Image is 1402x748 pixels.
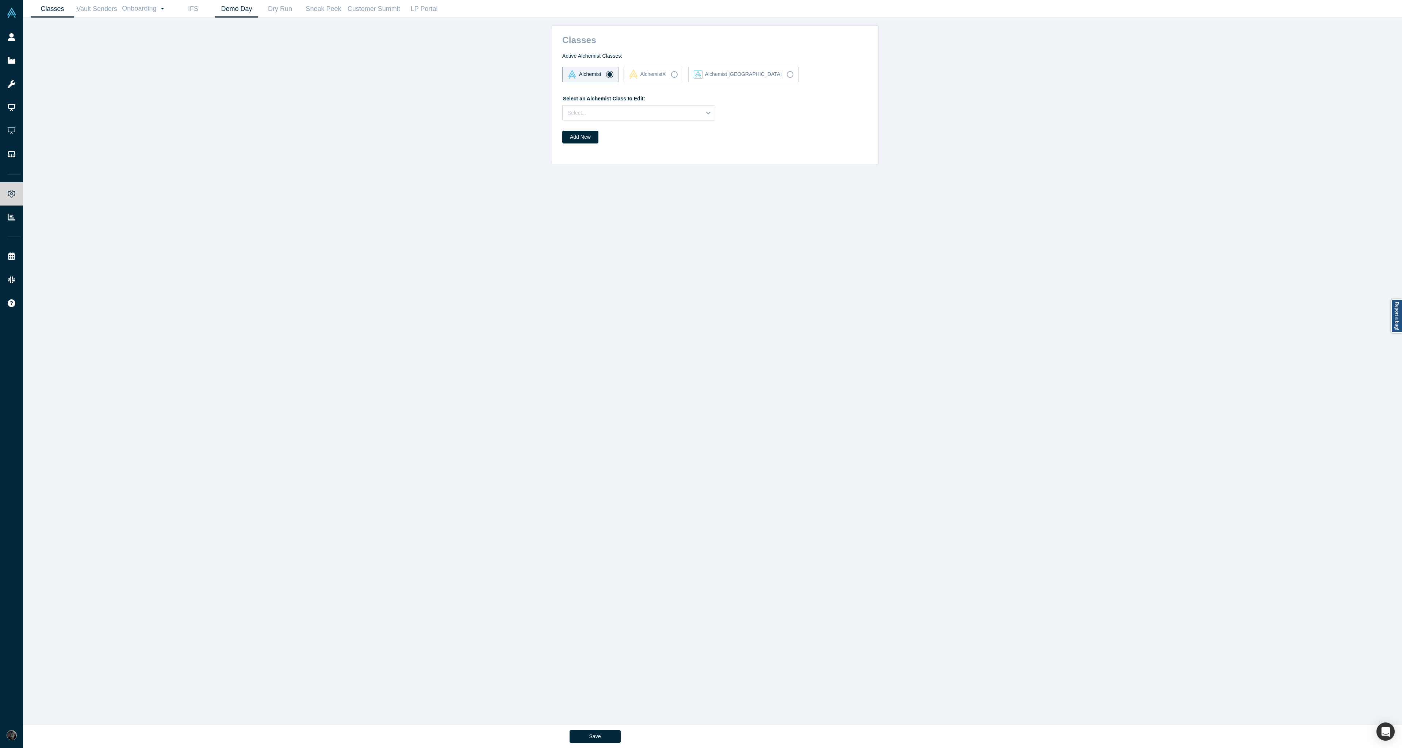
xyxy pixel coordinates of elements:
img: alchemist_aj Vault Logo [694,70,702,79]
a: Demo Day [215,0,258,18]
label: Select an Alchemist Class to Edit: [562,92,645,103]
div: Alchemist [GEOGRAPHIC_DATA] [694,70,782,79]
div: AlchemistX [629,69,666,79]
h4: Active Alchemist Classes: [562,53,868,59]
a: IFS [171,0,215,18]
a: Customer Summit [345,0,402,18]
a: Dry Run [258,0,302,18]
button: Add New [562,131,598,143]
a: LP Portal [402,0,446,18]
img: alchemist Vault Logo [568,70,576,79]
a: Vault Senders [74,0,119,18]
a: Report a bug! [1391,299,1402,333]
a: Classes [31,0,74,18]
button: Save [570,730,621,743]
div: Alchemist [568,70,601,79]
a: Onboarding [119,0,171,17]
img: Rami Chousein's Account [7,730,17,740]
img: alchemistx Vault Logo [629,69,638,79]
a: Sneak Peek [302,0,345,18]
h2: Classes [555,31,878,45]
img: Alchemist Vault Logo [7,8,17,18]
